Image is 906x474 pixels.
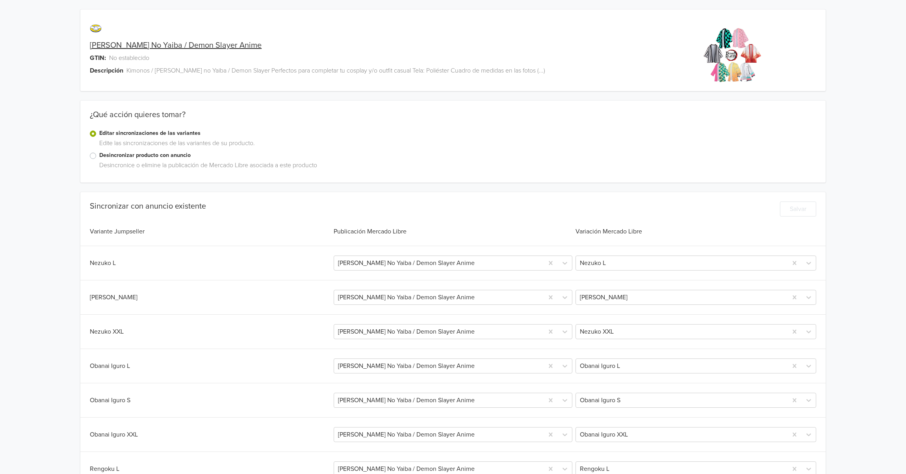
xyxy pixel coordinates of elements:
[90,327,332,336] div: Nezuko XXL
[99,129,816,138] label: Editar sincronizaciones de las variantes
[90,41,262,50] a: [PERSON_NAME] No Yaiba / Demon Slayer Anime
[90,53,106,63] span: GTIN:
[99,151,816,160] label: Desincronizar producto con anuncio
[126,66,545,75] span: Kimonos / [PERSON_NAME] no Yaiba / Demon Slayer Perfectos para completar tu cosplay y/o outfit ca...
[90,227,332,236] div: Variante Jumpseller
[90,430,332,439] div: Obanai Iguro XXL
[96,138,816,151] div: Edite las sincronizaciones de las variantes de su producto.
[780,202,816,216] button: Salvar
[574,227,816,236] div: Variación Mercado Libre
[90,293,332,302] div: [PERSON_NAME]
[332,227,574,236] div: Publicación Mercado Libre
[703,25,762,85] img: product_image
[90,464,332,474] div: Rengoku L
[96,160,816,173] div: Desincronice o elimine la publicación de Mercado Libre asociada a este producto
[80,110,826,129] div: ¿Qué acción quieres tomar?
[90,396,332,405] div: Obanai Iguro S
[90,66,123,75] span: Descripción
[90,361,332,371] div: Obanai Iguro L
[109,53,149,63] span: No establecido
[90,258,332,268] div: Nezuko L
[90,202,206,211] div: Sincronizar con anuncio existente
